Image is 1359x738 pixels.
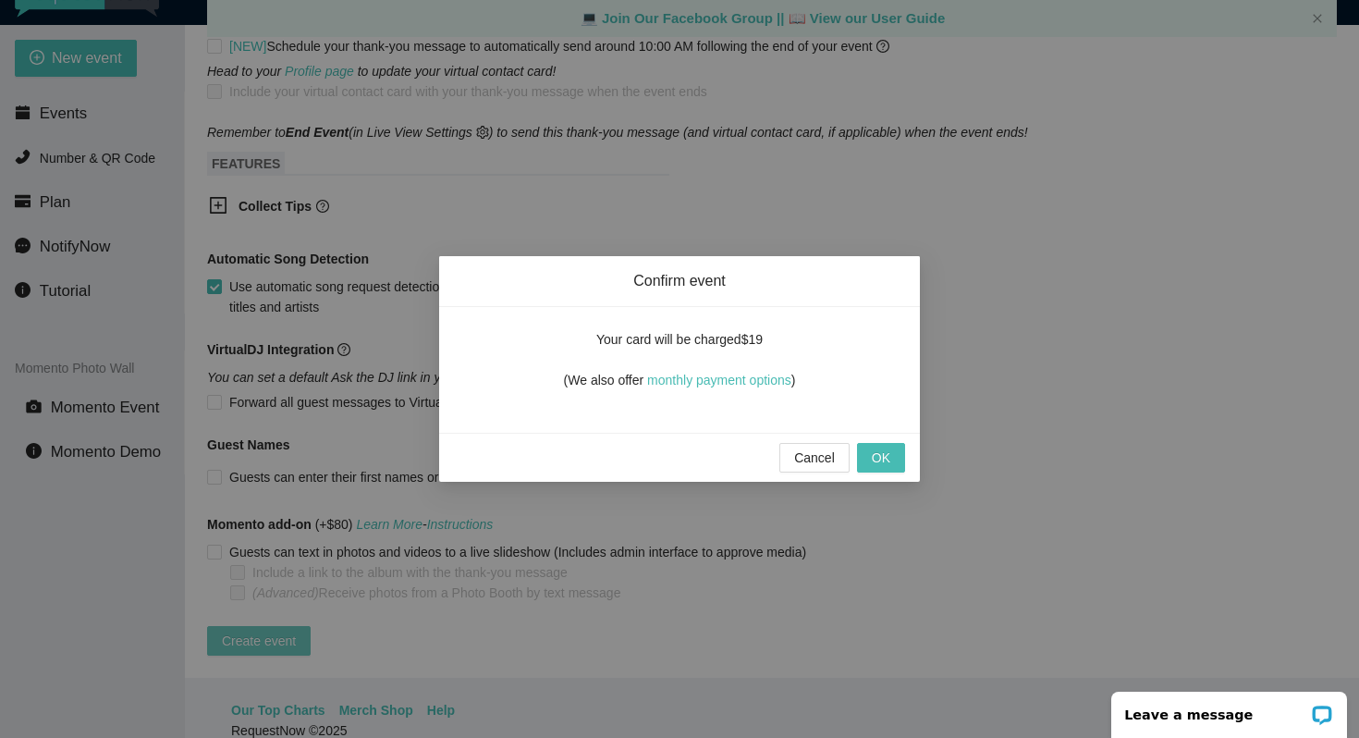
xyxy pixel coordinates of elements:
a: monthly payment options [647,373,791,387]
span: Cancel [794,448,835,468]
div: (We also offer ) [564,350,796,390]
button: OK [857,443,905,473]
div: Your card will be charged $19 [596,329,763,350]
button: Cancel [779,443,850,473]
span: OK [872,448,890,468]
span: Confirm event [461,271,898,291]
iframe: LiveChat chat widget [1099,680,1359,738]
